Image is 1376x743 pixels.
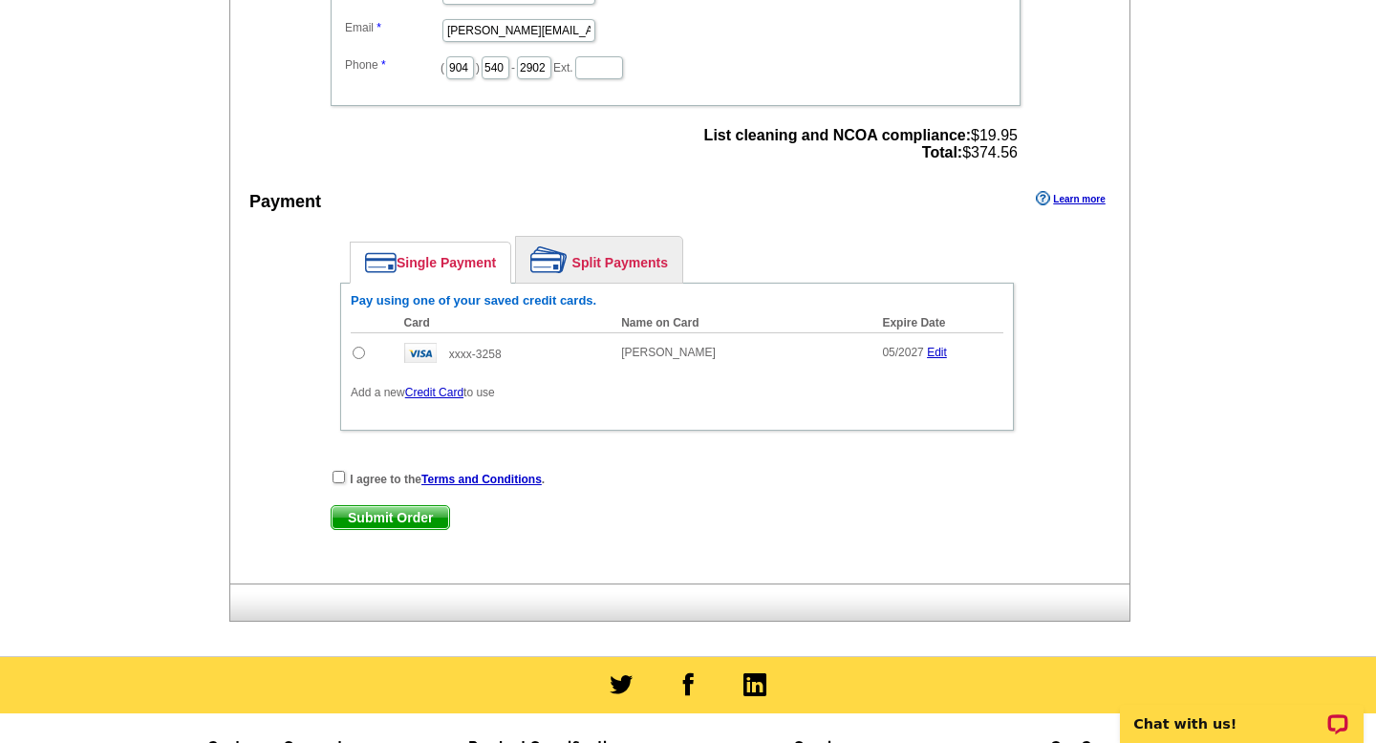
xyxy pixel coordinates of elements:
dd: ( ) - Ext. [340,52,1011,81]
span: 05/2027 [882,346,923,359]
th: Expire Date [872,313,1003,333]
strong: List cleaning and NCOA compliance: [704,127,971,143]
strong: Total: [922,144,962,160]
label: Email [345,19,441,36]
a: Split Payments [516,237,682,283]
a: Terms and Conditions [421,473,542,486]
img: split-payment.png [530,246,568,273]
a: Learn more [1036,191,1105,206]
div: Payment [249,189,321,215]
img: visa.gif [404,343,437,363]
iframe: LiveChat chat widget [1107,683,1376,743]
span: Submit Order [332,506,449,529]
p: Add a new to use [351,384,1003,401]
a: Single Payment [351,243,510,283]
span: xxxx-3258 [449,348,502,361]
th: Name on Card [612,313,872,333]
span: [PERSON_NAME] [621,346,716,359]
a: Edit [927,346,947,359]
span: $19.95 $374.56 [704,127,1018,161]
label: Phone [345,56,441,74]
strong: I agree to the . [350,473,545,486]
a: Credit Card [405,386,463,399]
img: single-payment.png [365,252,397,273]
th: Card [395,313,613,333]
h6: Pay using one of your saved credit cards. [351,293,1003,308]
